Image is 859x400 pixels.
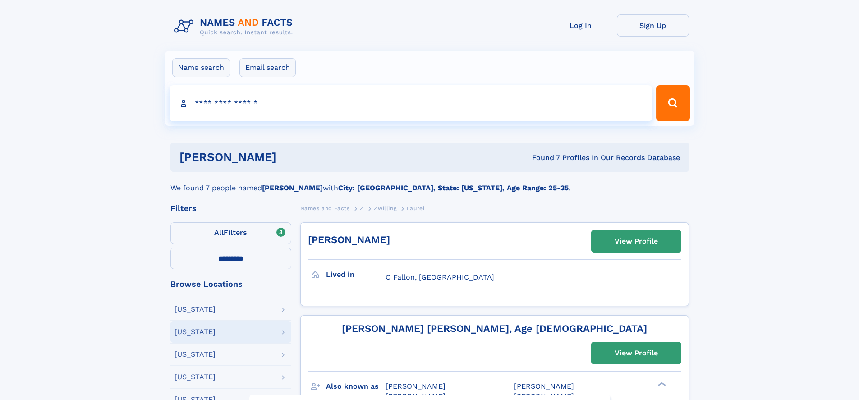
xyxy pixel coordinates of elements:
a: Z [360,202,364,214]
b: [PERSON_NAME] [262,184,323,192]
label: Filters [170,222,291,244]
h3: Also known as [326,379,386,394]
div: View Profile [615,343,658,363]
span: [PERSON_NAME] [386,382,446,391]
a: [PERSON_NAME] [308,234,390,245]
div: View Profile [615,231,658,252]
span: [PERSON_NAME] [514,382,574,391]
a: Log In [545,14,617,37]
span: Z [360,205,364,211]
div: Found 7 Profiles In Our Records Database [404,153,680,163]
a: View Profile [592,230,681,252]
a: View Profile [592,342,681,364]
b: City: [GEOGRAPHIC_DATA], State: [US_STATE], Age Range: 25-35 [338,184,569,192]
div: Browse Locations [170,280,291,288]
a: Names and Facts [300,202,350,214]
div: [US_STATE] [175,306,216,313]
div: [US_STATE] [175,328,216,336]
img: Logo Names and Facts [170,14,300,39]
label: Email search [239,58,296,77]
div: ❯ [656,381,666,387]
a: [PERSON_NAME] [PERSON_NAME], Age [DEMOGRAPHIC_DATA] [342,323,647,334]
button: Search Button [656,85,689,121]
span: O Fallon, [GEOGRAPHIC_DATA] [386,273,494,281]
span: Laurel [407,205,425,211]
h3: Lived in [326,267,386,282]
div: Filters [170,204,291,212]
span: Zwilling [374,205,396,211]
div: [US_STATE] [175,373,216,381]
a: Sign Up [617,14,689,37]
span: All [214,228,224,237]
input: search input [170,85,652,121]
h1: [PERSON_NAME] [179,152,404,163]
label: Name search [172,58,230,77]
a: Zwilling [374,202,396,214]
div: [US_STATE] [175,351,216,358]
div: We found 7 people named with . [170,172,689,193]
